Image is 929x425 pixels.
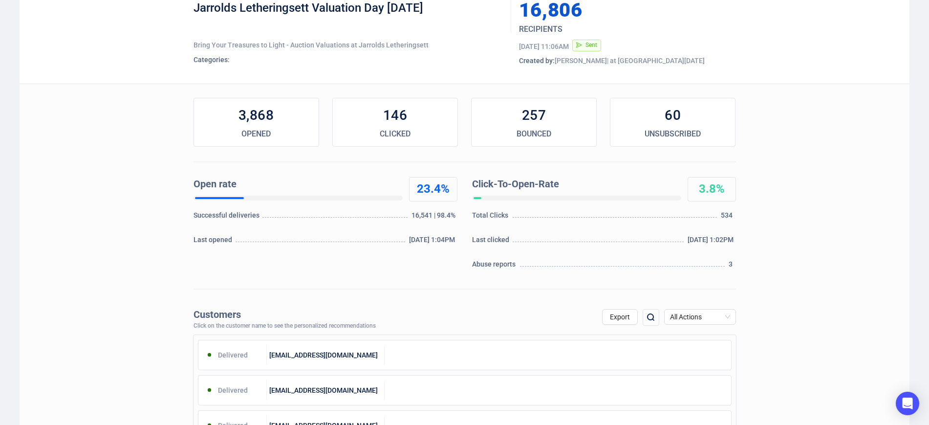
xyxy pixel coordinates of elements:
span: send [576,42,582,48]
div: 534 [721,210,735,225]
div: Successful deliveries [194,210,261,225]
div: OPENED [194,128,319,140]
div: BOUNCED [472,128,596,140]
div: Open Intercom Messenger [896,392,919,415]
div: [DATE] 1:02PM [688,235,736,249]
div: [EMAIL_ADDRESS][DOMAIN_NAME] [267,345,385,365]
span: Created by: [519,57,555,65]
div: 3.8% [688,181,735,197]
span: All Actions [670,310,730,324]
button: Export [602,309,638,325]
div: UNSUBSCRIBED [610,128,735,140]
div: 16,806 [519,0,690,20]
span: Categories: [194,56,230,64]
span: Export [610,313,630,321]
div: [EMAIL_ADDRESS][DOMAIN_NAME] [267,380,385,400]
div: 23.4% [410,181,457,197]
div: Jarrolds Letheringsett Valuation Day [DATE] [194,0,504,30]
div: 257 [472,106,596,125]
div: Delivered [198,345,267,365]
div: 16,541 | 98.4% [411,210,457,225]
div: Customers [194,309,376,320]
div: Bring Your Treasures to Light - Auction Valuations at Jarrolds Letheringsett [194,40,504,50]
div: [DATE] 11:06AM [519,42,569,51]
img: search.png [645,312,657,323]
div: Click-To-Open-Rate [472,177,677,192]
div: Delivered [198,380,267,400]
div: CLICKED [333,128,457,140]
div: Total Clicks [472,210,511,225]
div: Last opened [194,235,235,249]
div: 3 [729,259,735,274]
span: Sent [585,42,597,48]
div: RECIPIENTS [519,23,699,35]
div: 60 [610,106,735,125]
div: [DATE] 1:04PM [409,235,457,249]
div: Last clicked [472,235,512,249]
div: Open rate [194,177,399,192]
div: Click on the customer name to see the personalized recommendations [194,323,376,330]
div: [PERSON_NAME] | at [GEOGRAPHIC_DATA][DATE] [519,56,736,66]
div: 3,868 [194,106,319,125]
div: 146 [333,106,457,125]
div: Abuse reports [472,259,519,274]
